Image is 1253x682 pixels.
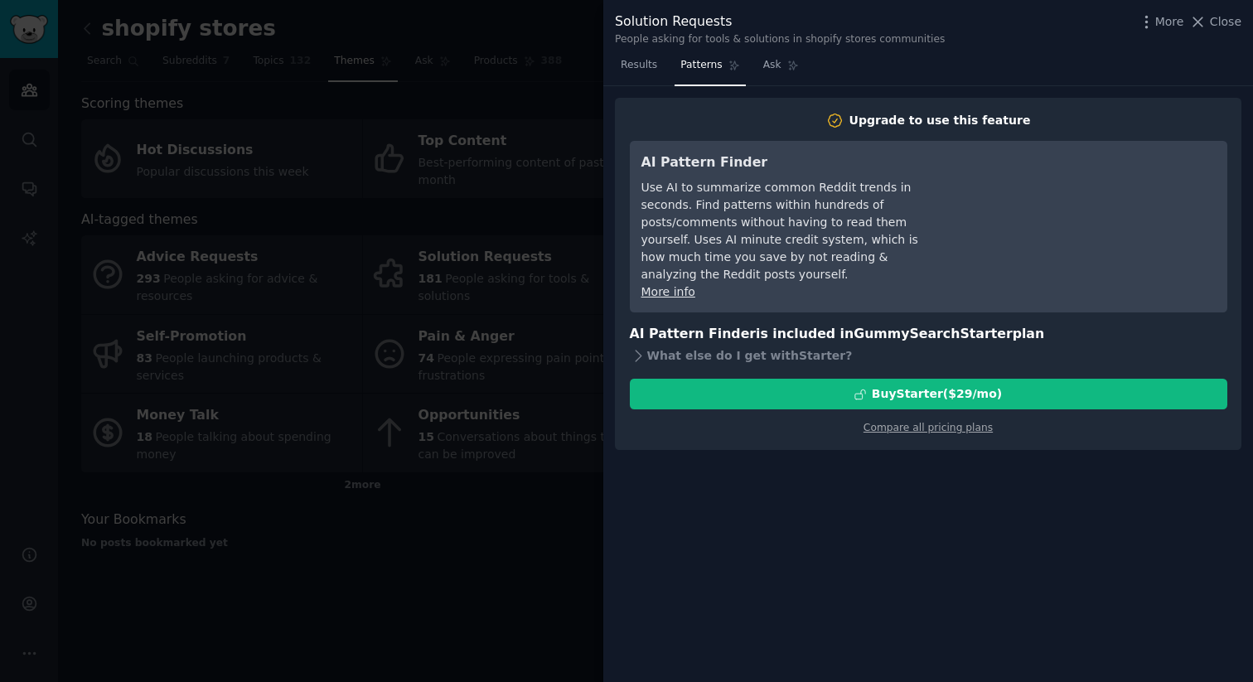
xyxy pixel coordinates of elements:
[854,326,1012,341] span: GummySearch Starter
[849,112,1031,129] div: Upgrade to use this feature
[641,179,944,283] div: Use AI to summarize common Reddit trends in seconds. Find patterns within hundreds of posts/comme...
[615,12,945,32] div: Solution Requests
[967,152,1216,277] iframe: YouTube video player
[615,32,945,47] div: People asking for tools & solutions in shopify stores communities
[1155,13,1184,31] span: More
[615,52,663,86] a: Results
[1138,13,1184,31] button: More
[630,324,1227,345] h3: AI Pattern Finder is included in plan
[641,152,944,173] h3: AI Pattern Finder
[630,379,1227,409] button: BuyStarter($29/mo)
[630,344,1227,367] div: What else do I get with Starter ?
[675,52,745,86] a: Patterns
[641,285,695,298] a: More info
[1189,13,1241,31] button: Close
[680,58,722,73] span: Patterns
[763,58,781,73] span: Ask
[757,52,805,86] a: Ask
[872,385,1002,403] div: Buy Starter ($ 29 /mo )
[864,422,993,433] a: Compare all pricing plans
[1210,13,1241,31] span: Close
[621,58,657,73] span: Results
